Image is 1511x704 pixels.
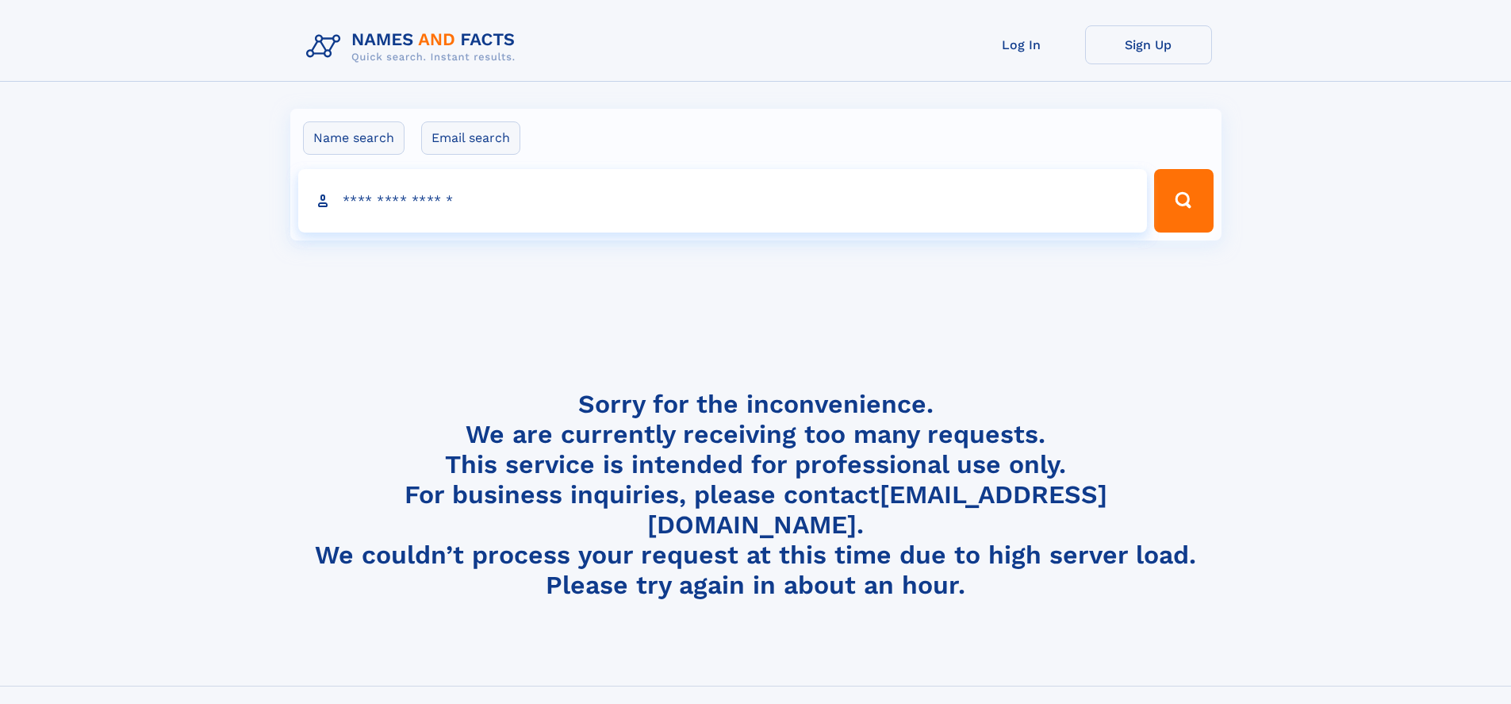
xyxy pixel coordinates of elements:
[421,121,520,155] label: Email search
[647,479,1107,540] a: [EMAIL_ADDRESS][DOMAIN_NAME]
[1154,169,1213,233] button: Search Button
[958,25,1085,64] a: Log In
[300,389,1212,601] h4: Sorry for the inconvenience. We are currently receiving too many requests. This service is intend...
[300,25,528,68] img: Logo Names and Facts
[303,121,405,155] label: Name search
[1085,25,1212,64] a: Sign Up
[298,169,1148,233] input: search input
